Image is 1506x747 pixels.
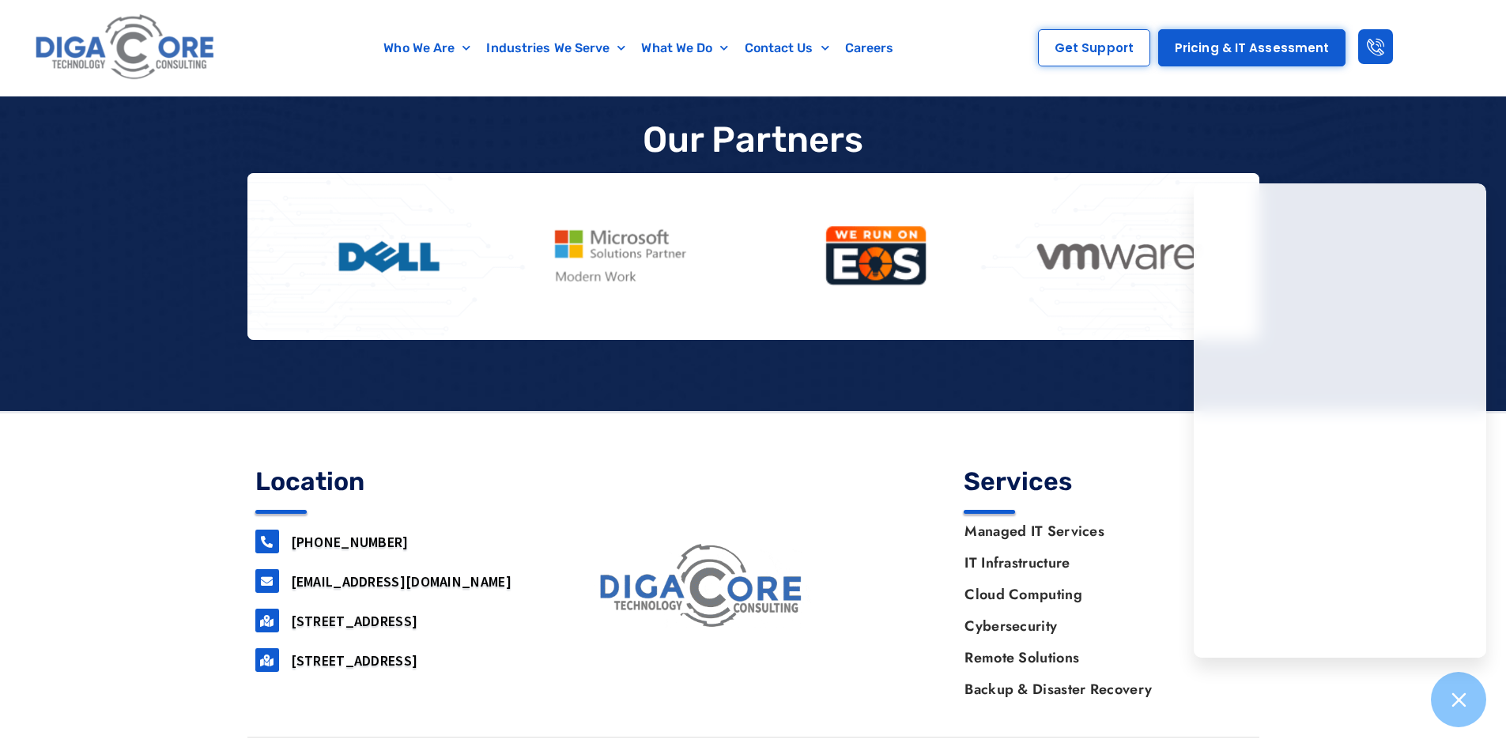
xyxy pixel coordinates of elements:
[1194,183,1486,658] iframe: Chatgenie Messenger
[291,572,511,590] a: [EMAIL_ADDRESS][DOMAIN_NAME]
[949,515,1251,547] a: Managed IT Services
[255,530,279,553] a: 732-646-5725
[291,651,418,670] a: [STREET_ADDRESS]
[949,673,1251,705] a: Backup & Disaster Recovery
[527,201,738,312] img: Microsoft Solutions Partner Transparent
[376,30,478,66] a: Who We Are
[1158,29,1346,66] a: Pricing & IT Assessment
[255,569,279,593] a: support@digacore.com
[255,609,279,632] a: 160 airport road, Suite 201, Lakewood, NJ, 08701
[949,642,1251,673] a: Remote Solutions
[949,515,1251,705] nav: Menu
[255,469,543,494] h4: Location
[255,648,279,672] a: 2917 Penn Forest Blvd, Roanoke, VA 24018
[283,231,495,284] img: Dell Logo
[296,30,982,66] nav: Menu
[1038,29,1150,66] a: Get Support
[1055,42,1134,54] span: Get Support
[31,8,221,88] img: Digacore logo 1
[478,30,633,66] a: Industries We Serve
[633,30,736,66] a: What We Do
[643,119,863,160] p: Our Partners
[949,610,1251,642] a: Cybersecurity
[594,539,811,635] img: digacore logo
[1013,231,1225,283] img: VMware Logo
[737,30,837,66] a: Contact Us
[837,30,902,66] a: Careers
[291,533,409,551] a: [PHONE_NUMBER]
[949,547,1251,579] a: IT Infrastructure
[964,469,1251,494] h4: Services
[291,612,418,630] a: [STREET_ADDRESS]
[1175,42,1329,54] span: Pricing & IT Assessment
[949,579,1251,610] a: Cloud Computing
[770,204,982,310] img: EOS ORANGE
